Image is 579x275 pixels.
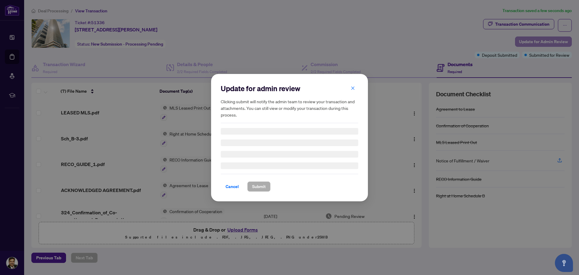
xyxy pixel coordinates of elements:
span: close [351,86,355,90]
button: Submit [247,181,271,192]
button: Open asap [555,254,573,272]
h5: Clicking submit will notify the admin team to review your transaction and attachments. You can st... [221,98,358,118]
span: Cancel [226,182,239,191]
button: Cancel [221,181,244,192]
h2: Update for admin review [221,84,358,93]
